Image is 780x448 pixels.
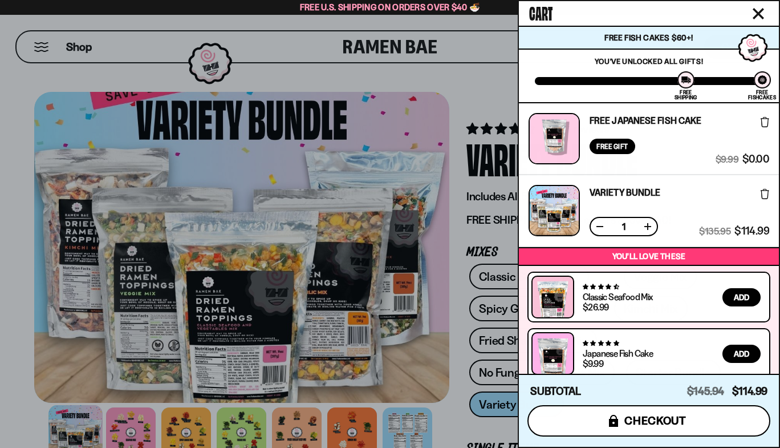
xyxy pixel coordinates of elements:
span: $135.95 [699,226,730,236]
h4: Subtotal [530,386,581,397]
span: checkout [624,414,686,427]
span: $114.99 [732,385,767,398]
span: Add [734,350,749,358]
p: You've unlocked all gifts! [535,56,763,66]
span: 1 [615,222,633,231]
span: Free U.S. Shipping on Orders over $40 🍜 [300,2,481,13]
span: 4.77 stars [583,340,619,347]
p: You’ll love these [522,251,776,262]
button: Close cart [750,5,767,22]
span: Cart [529,1,552,23]
span: $0.00 [742,154,769,164]
span: $114.99 [734,226,769,236]
a: Japanese Fish Cake [583,348,653,359]
span: $9.99 [716,154,738,164]
span: $145.94 [687,385,724,398]
div: Free Fishcakes [748,90,776,100]
button: Add [722,288,761,306]
a: Classic Seafood Mix [583,291,653,302]
div: Free Gift [590,139,635,154]
div: Free Shipping [675,90,697,100]
div: $26.99 [583,302,608,312]
span: 4.68 stars [583,283,619,290]
div: $9.99 [583,359,603,368]
button: checkout [527,405,770,437]
button: Add [722,345,761,363]
span: Free Fish Cakes $60+! [604,33,693,43]
span: Add [734,293,749,301]
a: Free Japanese Fish Cake [590,116,701,125]
a: Variety Bundle [590,188,660,197]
